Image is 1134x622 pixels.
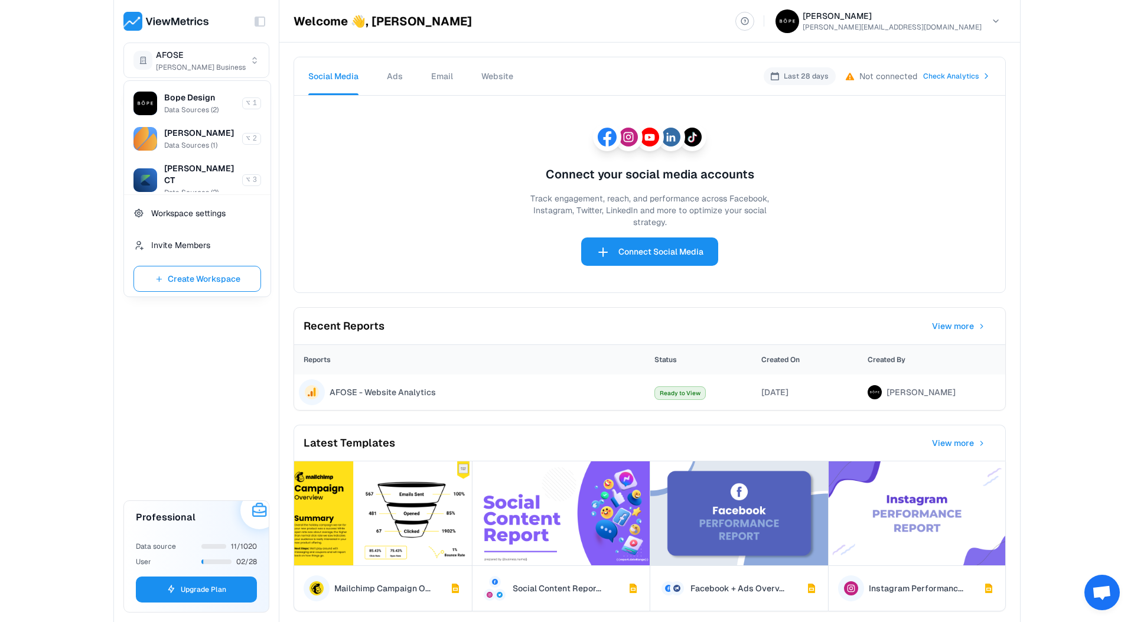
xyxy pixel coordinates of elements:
img: Caldwell CT [133,168,157,192]
button: Create Workspace [133,266,261,292]
span: Data Sources ( 1 ) [164,141,217,150]
span: Bope Design [164,92,215,103]
span: Create Workspace [168,272,240,286]
span: Invite Members [151,239,261,251]
span: Data Sources ( 2 ) [164,188,219,197]
img: Candella [133,127,157,151]
span: [PERSON_NAME] CT [164,162,235,186]
span: [PERSON_NAME] [164,127,234,139]
img: Bope Design [133,92,157,115]
span: Data Sources ( 2 ) [164,105,219,115]
span: Workspace settings [151,207,261,219]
